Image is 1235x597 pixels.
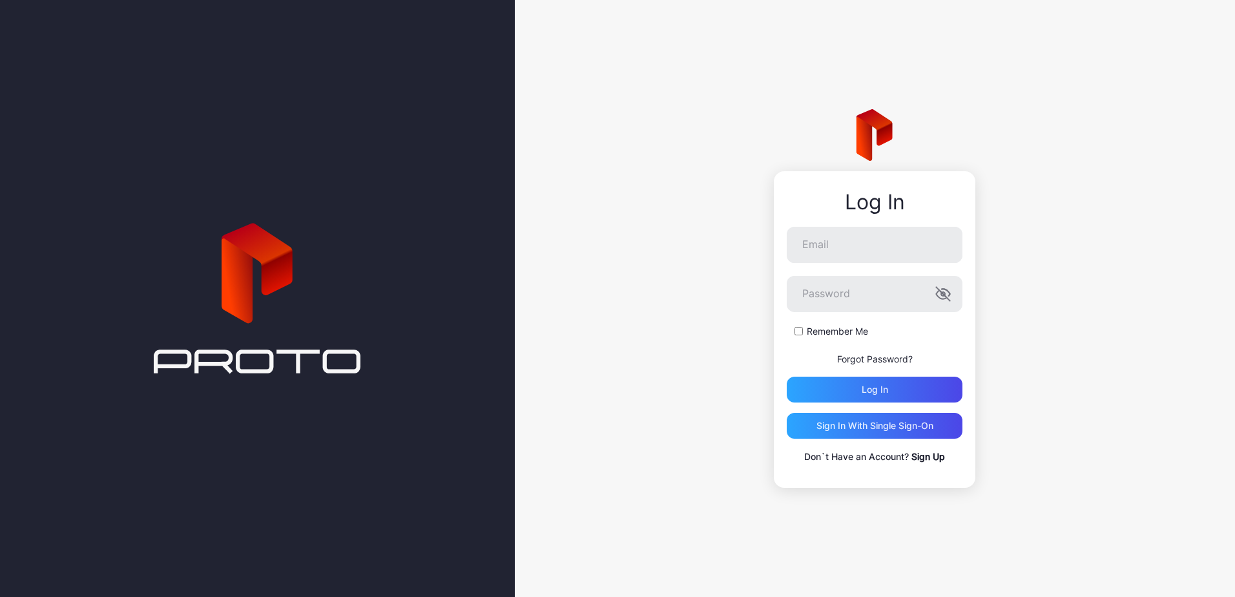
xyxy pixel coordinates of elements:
button: Sign in With Single Sign-On [787,413,962,439]
p: Don`t Have an Account? [787,449,962,465]
label: Remember Me [807,325,868,338]
input: Password [787,276,962,312]
a: Forgot Password? [837,353,913,364]
button: Log in [787,377,962,403]
button: Password [935,286,951,302]
a: Sign Up [911,451,945,462]
div: Sign in With Single Sign-On [816,421,933,431]
input: Email [787,227,962,263]
div: Log In [787,191,962,214]
div: Log in [862,384,888,395]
